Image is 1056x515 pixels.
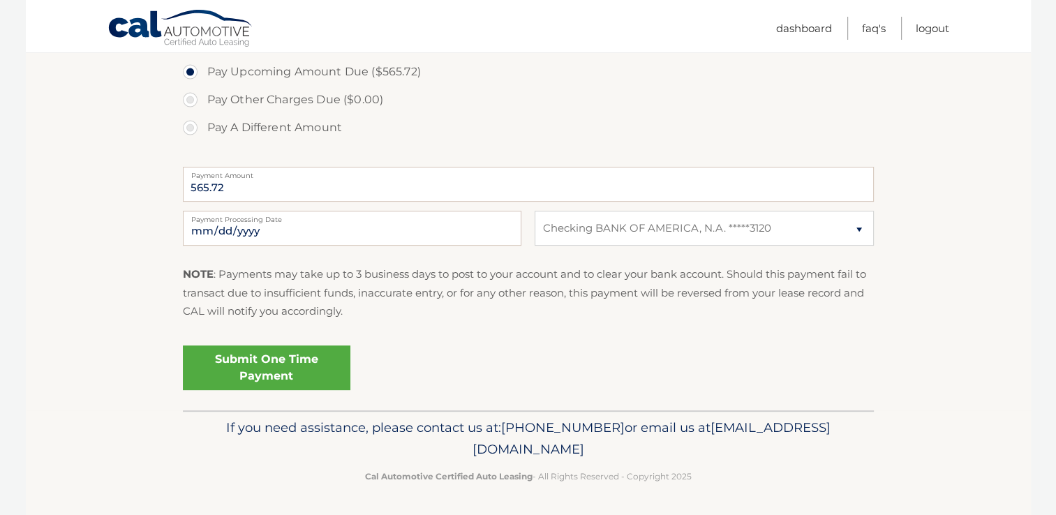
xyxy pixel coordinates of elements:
[183,345,350,390] a: Submit One Time Payment
[183,265,874,320] p: : Payments may take up to 3 business days to post to your account and to clear your bank account....
[183,114,874,142] label: Pay A Different Amount
[862,17,886,40] a: FAQ's
[183,167,874,178] label: Payment Amount
[183,267,214,281] strong: NOTE
[183,211,521,222] label: Payment Processing Date
[183,86,874,114] label: Pay Other Charges Due ($0.00)
[916,17,949,40] a: Logout
[107,9,254,50] a: Cal Automotive
[365,471,533,482] strong: Cal Automotive Certified Auto Leasing
[183,58,874,86] label: Pay Upcoming Amount Due ($565.72)
[192,417,865,461] p: If you need assistance, please contact us at: or email us at
[192,469,865,484] p: - All Rights Reserved - Copyright 2025
[776,17,832,40] a: Dashboard
[183,167,874,202] input: Payment Amount
[183,211,521,246] input: Payment Date
[501,419,625,435] span: [PHONE_NUMBER]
